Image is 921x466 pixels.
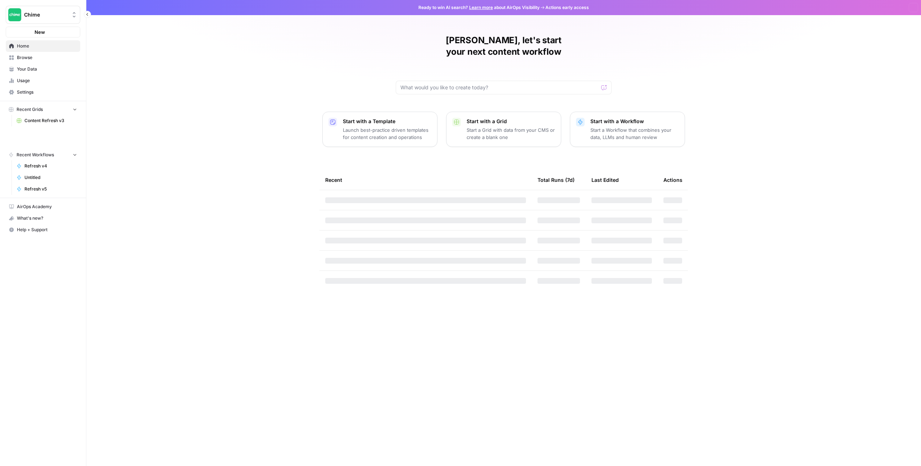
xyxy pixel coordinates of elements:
button: Start with a TemplateLaunch best-practice driven templates for content creation and operations [322,112,437,147]
a: Learn more [469,5,493,10]
span: AirOps Academy [17,203,77,210]
h1: [PERSON_NAME], let's start your next content workflow [396,35,612,58]
button: What's new? [6,212,80,224]
span: Your Data [17,66,77,72]
input: What would you like to create today? [400,84,598,91]
span: Usage [17,77,77,84]
div: Total Runs (7d) [537,170,575,190]
span: Home [17,43,77,49]
span: Settings [17,89,77,95]
a: AirOps Academy [6,201,80,212]
div: What's new? [6,213,80,224]
p: Launch best-practice driven templates for content creation and operations [343,126,431,141]
button: Start with a GridStart a Grid with data from your CMS or create a blank one [446,112,561,147]
span: Recent Workflows [17,152,54,158]
span: Ready to win AI search? about AirOps Visibility [418,4,540,11]
span: Help + Support [17,227,77,233]
span: Content Refresh v3 [24,117,77,124]
div: Last Edited [591,170,619,190]
button: New [6,27,80,37]
a: Settings [6,86,80,98]
button: Recent Workflows [6,149,80,160]
span: Recent Grids [17,106,43,113]
p: Start a Grid with data from your CMS or create a blank one [467,126,555,141]
button: Workspace: Chime [6,6,80,24]
a: Usage [6,75,80,86]
button: Start with a WorkflowStart a Workflow that combines your data, LLMs and human review [570,112,685,147]
p: Start with a Template [343,118,431,125]
a: Browse [6,52,80,63]
span: Untitled [24,174,77,181]
img: Chime Logo [8,8,21,21]
span: Refresh v5 [24,186,77,192]
span: New [35,28,45,36]
a: Refresh v5 [13,183,80,195]
a: Refresh v4 [13,160,80,172]
p: Start with a Grid [467,118,555,125]
div: Recent [325,170,526,190]
span: Browse [17,54,77,61]
p: Start a Workflow that combines your data, LLMs and human review [590,126,679,141]
span: Refresh v4 [24,163,77,169]
button: Help + Support [6,224,80,236]
a: Content Refresh v3 [13,115,80,126]
div: Actions [663,170,682,190]
span: Actions early access [545,4,589,11]
a: Your Data [6,63,80,75]
span: Chime [24,11,68,18]
p: Start with a Workflow [590,118,679,125]
a: Home [6,40,80,52]
a: Untitled [13,172,80,183]
button: Recent Grids [6,104,80,115]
